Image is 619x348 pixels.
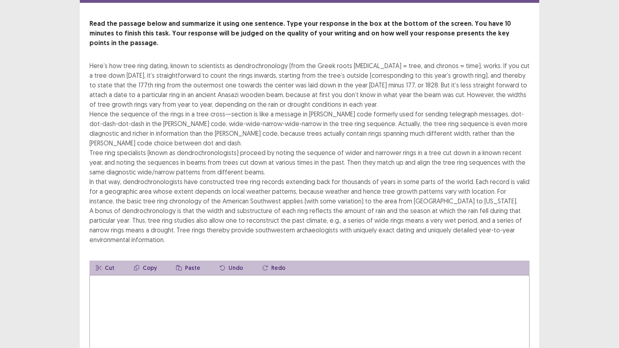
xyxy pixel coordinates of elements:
[256,261,292,275] button: Redo
[89,61,530,244] div: Here’s how tree ring dating, known to scientists as dendrochronology (from the Greek roots [MEDIC...
[89,19,530,48] p: Read the passage below and summarize it using one sentence. Type your response in the box at the ...
[170,261,207,275] button: Paste
[89,261,121,275] button: Cut
[127,261,163,275] button: Copy
[213,261,249,275] button: Undo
